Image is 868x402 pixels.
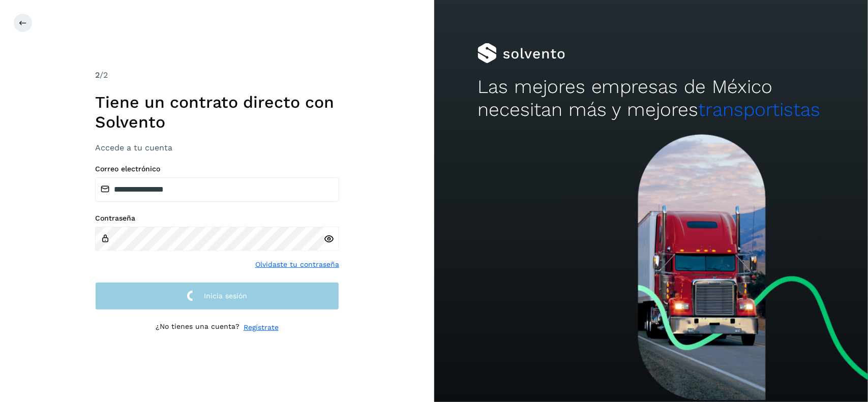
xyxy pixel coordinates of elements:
[95,282,339,310] button: Inicia sesión
[95,165,339,173] label: Correo electrónico
[95,214,339,223] label: Contraseña
[255,259,339,270] a: Olvidaste tu contraseña
[204,292,247,299] span: Inicia sesión
[95,143,339,152] h3: Accede a tu cuenta
[244,322,279,333] a: Regístrate
[477,76,825,121] h2: Las mejores empresas de México necesitan más y mejores
[95,92,339,132] h1: Tiene un contrato directo con Solvento
[156,322,240,333] p: ¿No tienes una cuenta?
[699,99,821,120] span: transportistas
[95,70,100,80] span: 2
[95,69,339,81] div: /2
